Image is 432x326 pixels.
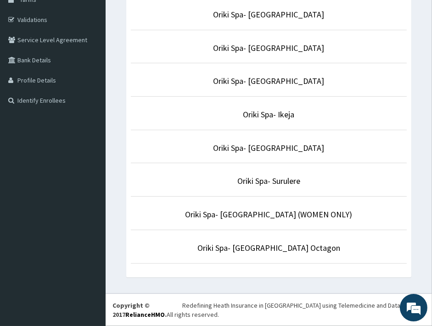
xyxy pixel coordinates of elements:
a: Oriki Spa- [GEOGRAPHIC_DATA] (WOMEN ONLY) [185,209,353,220]
div: Redefining Heath Insurance in [GEOGRAPHIC_DATA] using Telemedicine and Data Science! [182,301,425,310]
a: RelianceHMO [125,310,165,319]
textarea: Type your message and hit 'Enter' [5,223,175,255]
a: Oriki Spa- [GEOGRAPHIC_DATA] [213,43,325,53]
div: Minimize live chat window [151,5,173,27]
a: Oriki Spa- [GEOGRAPHIC_DATA] [213,9,325,20]
div: Chat with us now [48,51,154,63]
a: Oriki Spa- Ikeja [243,109,295,120]
span: We're online! [53,102,127,194]
a: Oriki Spa- [GEOGRAPHIC_DATA] [213,76,325,86]
a: Oriki Spa- [GEOGRAPHIC_DATA] [213,143,325,153]
footer: All rights reserved. [106,293,432,326]
a: Oriki Spa- Surulere [237,176,300,186]
a: Oriki Spa- [GEOGRAPHIC_DATA] Octagon [197,243,340,253]
strong: Copyright © 2017 . [112,301,167,319]
img: d_794563401_company_1708531726252_794563401 [17,46,37,69]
